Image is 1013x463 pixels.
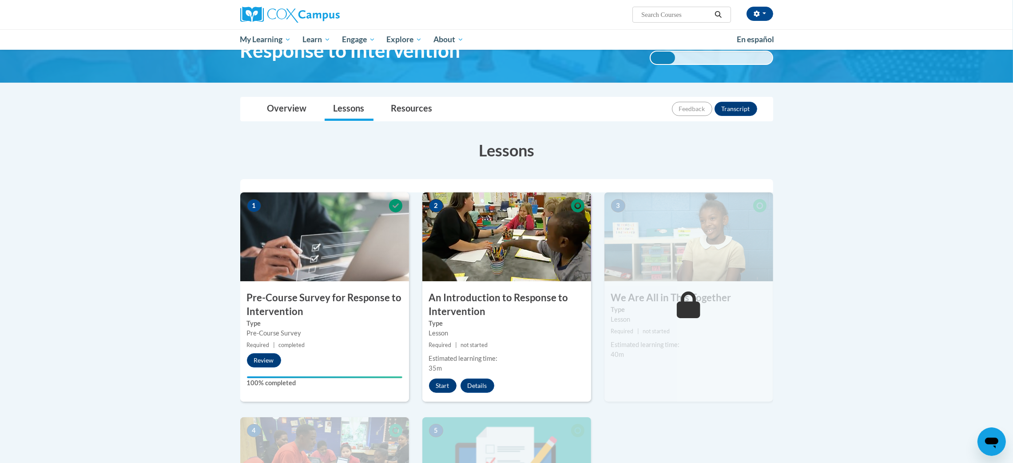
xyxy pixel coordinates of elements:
label: 100% completed [247,378,402,388]
span: 4 [247,424,261,437]
iframe: Button to launch messaging window [977,427,1006,456]
span: | [455,342,457,348]
label: Type [611,305,767,315]
a: My Learning [234,29,297,50]
h3: An Introduction to Response to Intervention [422,291,591,319]
h3: Lessons [240,139,773,161]
label: Type [247,319,402,328]
h3: We Are All in This Together [604,291,773,305]
span: 5 [429,424,443,437]
span: En español [737,35,774,44]
span: completed [278,342,305,348]
h3: Pre-Course Survey for Response to Intervention [240,291,409,319]
div: Lesson [611,315,767,324]
a: Engage [336,29,381,50]
div: 20% [651,52,675,64]
a: Lessons [325,97,373,121]
span: 40m [611,351,624,358]
span: Response to Intervention [240,39,461,62]
img: Course Image [422,192,591,281]
button: Feedback [672,102,712,116]
span: not started [643,328,670,335]
span: Required [429,342,452,348]
button: Review [247,353,281,367]
button: Search [711,9,725,20]
span: My Learning [240,34,291,45]
span: About [433,34,464,45]
span: Learn [302,34,330,45]
a: Resources [382,97,441,121]
button: Account Settings [747,7,773,21]
span: Engage [342,34,375,45]
div: Your progress [247,376,402,378]
div: Main menu [227,29,787,50]
a: Overview [258,97,316,121]
span: 1 [247,199,261,212]
div: Lesson [429,328,584,338]
img: Course Image [604,192,773,281]
span: Required [247,342,270,348]
input: Search Courses [640,9,711,20]
span: | [273,342,275,348]
span: not started [461,342,488,348]
span: Required [611,328,634,335]
a: Explore [381,29,428,50]
div: Pre-Course Survey [247,328,402,338]
span: 2 [429,199,443,212]
button: Details [461,379,494,393]
div: Estimated learning time: [429,354,584,363]
span: 3 [611,199,625,212]
span: | [637,328,639,335]
button: Transcript [715,102,757,116]
span: Explore [386,34,422,45]
a: About [428,29,469,50]
a: Cox Campus [240,7,409,23]
a: En español [731,30,780,49]
label: Type [429,319,584,328]
button: Start [429,379,457,393]
span: 35m [429,364,442,372]
div: Estimated learning time: [611,340,767,350]
img: Course Image [240,192,409,281]
img: Cox Campus [240,7,340,23]
a: Learn [297,29,336,50]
